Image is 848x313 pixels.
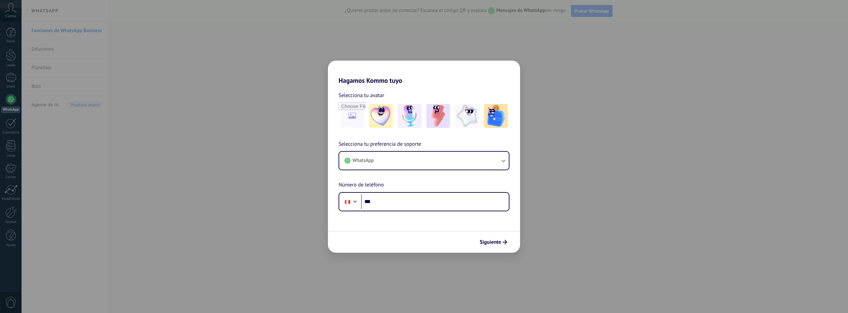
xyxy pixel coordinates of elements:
[480,240,501,244] span: Siguiente
[455,104,479,128] img: -4.jpeg
[398,104,422,128] img: -2.jpeg
[339,152,509,170] button: WhatsApp
[477,236,510,248] button: Siguiente
[339,140,421,149] span: Selecciona tu preferencia de soporte
[328,61,520,84] h2: Hagamos Kommo tuyo
[352,157,374,164] span: WhatsApp
[341,195,354,209] div: Peru: + 51
[484,104,508,128] img: -5.jpeg
[339,91,384,100] span: Selecciona tu avatar
[369,104,393,128] img: -1.jpeg
[339,181,384,189] span: Número de teléfono
[426,104,450,128] img: -3.jpeg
